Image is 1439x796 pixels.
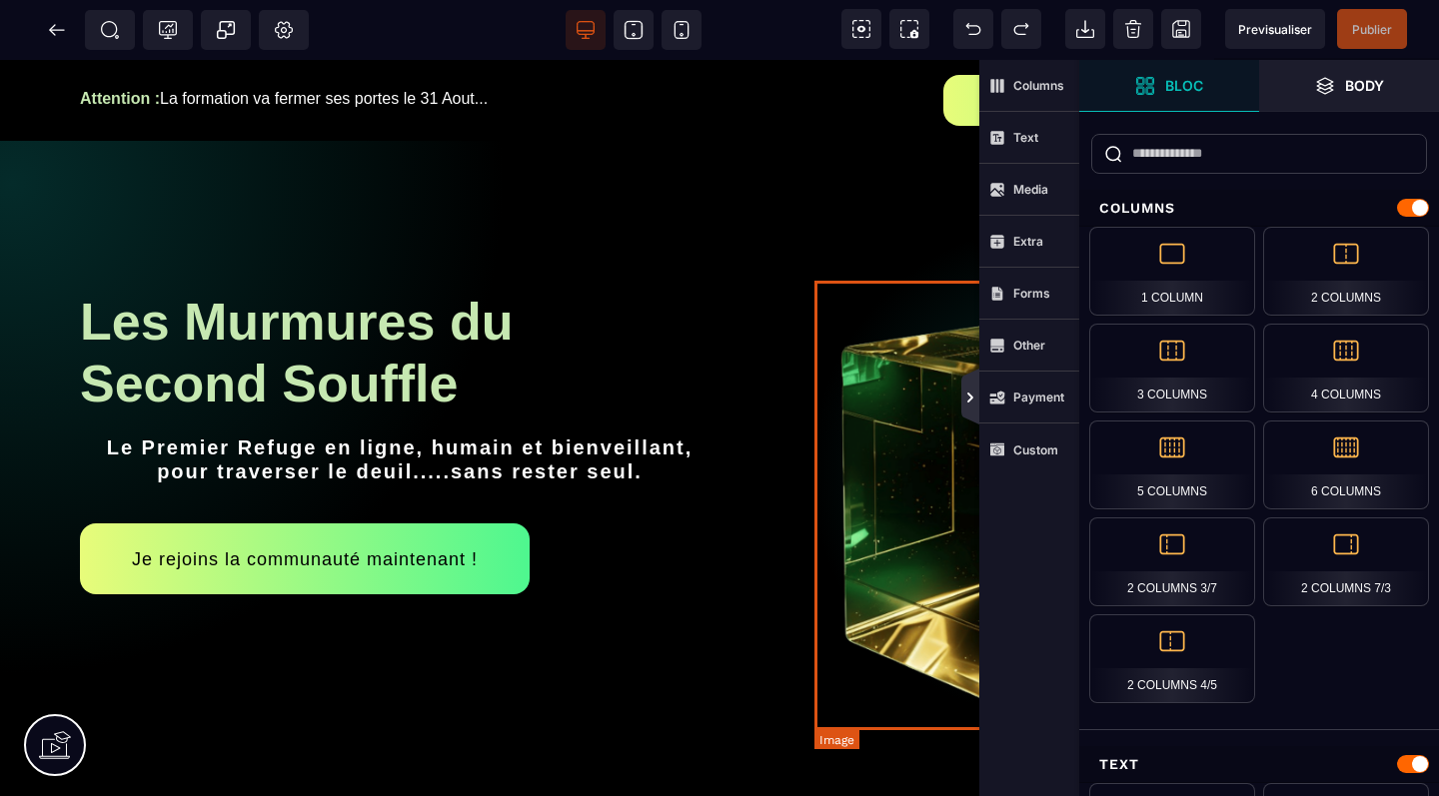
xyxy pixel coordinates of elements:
span: Open Blocks [1079,60,1259,112]
span: Publier [1352,22,1392,37]
strong: Media [1013,182,1048,197]
div: 4 Columns [1263,324,1429,412]
span: Preview [1225,9,1325,49]
img: 58ea2dc77b4ac24cb060f214351710eb_Cube.png [814,221,1264,670]
span: Tracking [158,20,178,40]
button: Je rejoins la communauté maintenant ! [80,463,530,534]
strong: Other [1013,338,1045,353]
strong: Text [1013,130,1038,145]
strong: Forms [1013,286,1050,301]
div: 2 Columns 4/5 [1089,614,1255,703]
span: Attention : [80,30,160,47]
div: 6 Columns [1263,420,1429,509]
div: 2 Columns 7/3 [1263,517,1429,606]
div: 2 Columns 3/7 [1089,517,1255,606]
div: Text [1079,746,1439,783]
span: Setting Body [274,20,294,40]
div: 5 Columns [1089,420,1255,509]
span: Previsualiser [1238,22,1312,37]
div: 3 Columns [1089,324,1255,412]
strong: Extra [1013,234,1043,249]
span: Popup [216,20,236,40]
span: View components [841,9,881,49]
h1: Les Murmures du Second Souffle [80,221,719,366]
div: Columns [1079,190,1439,227]
strong: Bloc [1165,78,1203,93]
strong: Body [1345,78,1384,93]
div: 2 Columns [1263,227,1429,316]
strong: Custom [1013,442,1058,457]
text: La formation va fermer ses portes le 31 Aout... [80,25,943,53]
button: Je rejoins la formation maintenant ! [943,15,1359,66]
span: Open Layer Manager [1259,60,1439,112]
span: SEO [100,20,120,40]
div: 1 Column [1089,227,1255,316]
span: Screenshot [889,9,929,49]
strong: Columns [1013,78,1064,93]
strong: Payment [1013,390,1064,404]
